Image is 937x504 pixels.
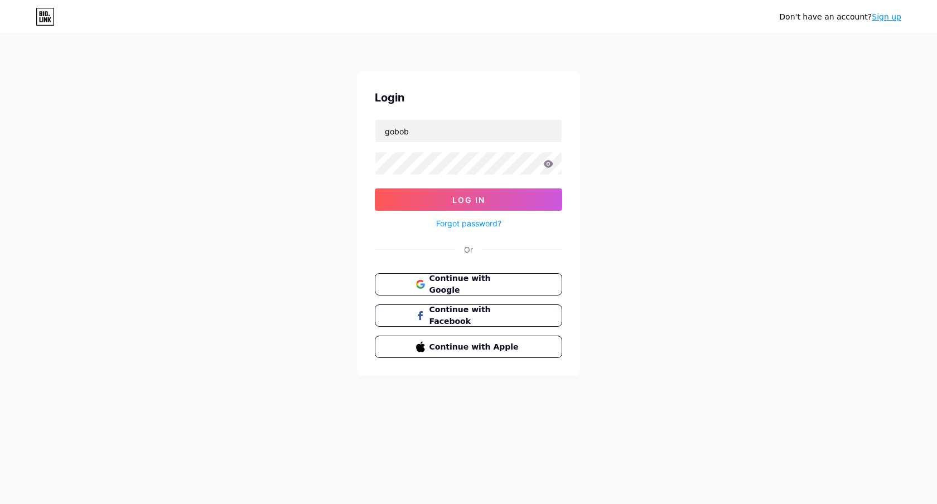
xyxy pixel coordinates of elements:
[872,12,901,21] a: Sign up
[436,217,501,229] a: Forgot password?
[375,89,562,106] div: Login
[779,11,901,23] div: Don't have an account?
[452,195,485,205] span: Log In
[375,273,562,295] button: Continue with Google
[375,120,562,142] input: Username
[375,188,562,211] button: Log In
[375,304,562,327] button: Continue with Facebook
[429,304,521,327] span: Continue with Facebook
[429,341,521,353] span: Continue with Apple
[429,273,521,296] span: Continue with Google
[375,336,562,358] button: Continue with Apple
[464,244,473,255] div: Or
